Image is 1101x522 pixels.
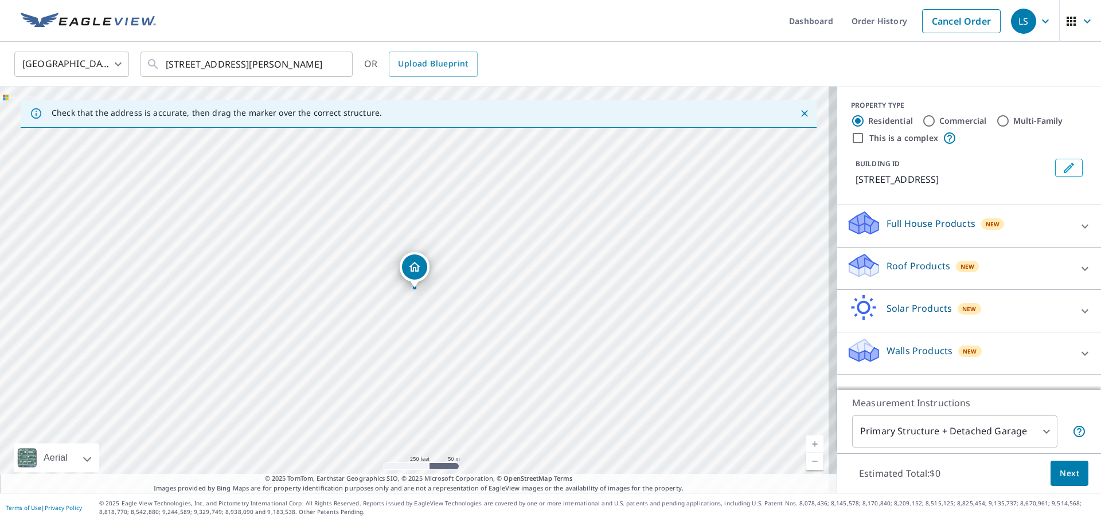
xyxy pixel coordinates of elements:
img: EV Logo [21,13,156,30]
p: Roof Products [887,259,950,273]
p: Check that the address is accurate, then drag the marker over the correct structure. [52,108,382,118]
div: Solar ProductsNew [846,295,1092,327]
button: Close [797,106,812,121]
div: OR [364,52,478,77]
div: Walls ProductsNew [846,337,1092,370]
button: Next [1051,461,1088,486]
label: Commercial [939,115,987,127]
div: LS [1011,9,1036,34]
span: New [961,262,975,271]
p: Full House Products [887,217,975,230]
a: Terms of Use [6,504,41,512]
a: Current Level 17, Zoom In [806,435,823,453]
label: Multi-Family [1013,115,1063,127]
a: Upload Blueprint [389,52,477,77]
a: Privacy Policy [45,504,82,512]
a: Terms [554,474,573,482]
p: BUILDING ID [856,159,900,168]
input: Search by address or latitude-longitude [166,48,329,80]
span: New [962,304,977,313]
div: Primary Structure + Detached Garage [852,415,1057,448]
div: Roof ProductsNew [846,252,1092,285]
span: Next [1060,466,1079,481]
p: Walls Products [887,344,952,358]
div: Dropped pin, building 1, Residential property, 217 Devonshire Ln Sylva, NC 28779 [400,252,430,288]
div: [GEOGRAPHIC_DATA] [14,48,129,80]
span: Your report will include the primary structure and a detached garage if one exists. [1072,425,1086,438]
div: PROPERTY TYPE [851,100,1087,111]
a: Current Level 17, Zoom Out [806,453,823,470]
p: © 2025 Eagle View Technologies, Inc. and Pictometry International Corp. All Rights Reserved. Repo... [99,499,1095,516]
p: Measurement Instructions [852,396,1086,410]
p: | [6,504,82,511]
a: OpenStreetMap [503,474,552,482]
label: Residential [868,115,913,127]
p: Estimated Total: $0 [850,461,950,486]
span: New [963,347,977,356]
span: © 2025 TomTom, Earthstar Geographics SIO, © 2025 Microsoft Corporation, © [265,474,573,484]
div: Aerial [14,443,99,472]
div: Full House ProductsNew [846,210,1092,242]
button: Edit building 1 [1055,159,1083,177]
p: [STREET_ADDRESS] [856,172,1051,186]
label: This is a complex [869,132,938,144]
p: Solar Products [887,301,952,315]
div: Aerial [40,443,71,472]
span: New [986,219,1000,229]
span: Upload Blueprint [398,57,468,71]
a: Cancel Order [922,9,1001,33]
